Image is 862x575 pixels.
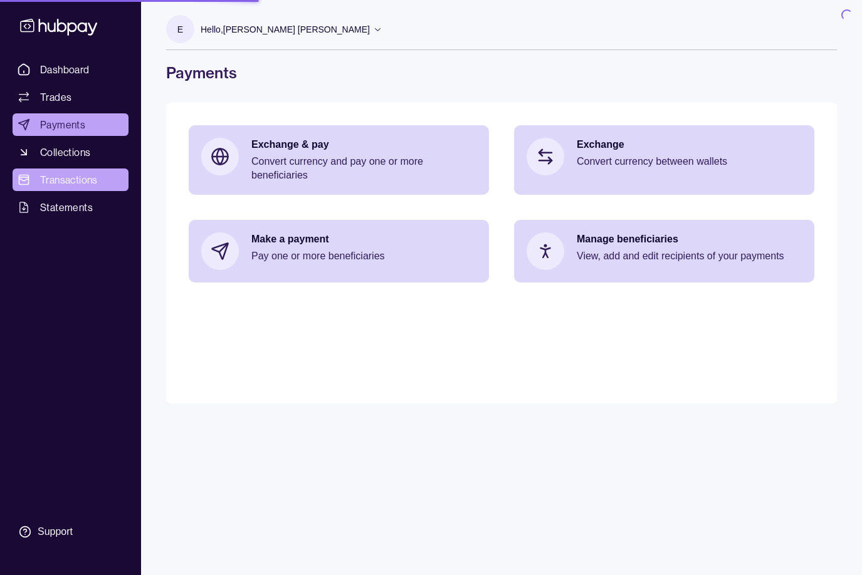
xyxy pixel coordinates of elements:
a: Support [13,519,129,545]
a: Transactions [13,168,129,191]
p: E [177,23,183,36]
p: Pay one or more beneficiaries [251,249,476,263]
span: Trades [40,90,71,105]
a: Make a paymentPay one or more beneficiaries [189,220,489,282]
a: Exchange & payConvert currency and pay one or more beneficiaries [189,125,489,195]
span: Transactions [40,172,98,187]
p: Hello, [PERSON_NAME] [PERSON_NAME] [201,23,370,36]
span: Statements [40,200,93,215]
a: Statements [13,196,129,219]
p: Make a payment [251,232,476,246]
p: Convert currency and pay one or more beneficiaries [251,155,476,182]
a: Manage beneficiariesView, add and edit recipients of your payments [514,220,814,282]
span: Dashboard [40,62,90,77]
p: Exchange & pay [251,138,476,152]
p: Exchange [577,138,802,152]
a: Trades [13,86,129,108]
a: Payments [13,113,129,136]
a: ExchangeConvert currency between wallets [514,125,814,188]
span: Payments [40,117,85,132]
a: Dashboard [13,58,129,81]
div: Support [38,525,73,539]
p: View, add and edit recipients of your payments [577,249,802,263]
p: Manage beneficiaries [577,232,802,246]
h1: Payments [166,63,837,83]
span: Collections [40,145,90,160]
p: Convert currency between wallets [577,155,802,168]
a: Collections [13,141,129,163]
